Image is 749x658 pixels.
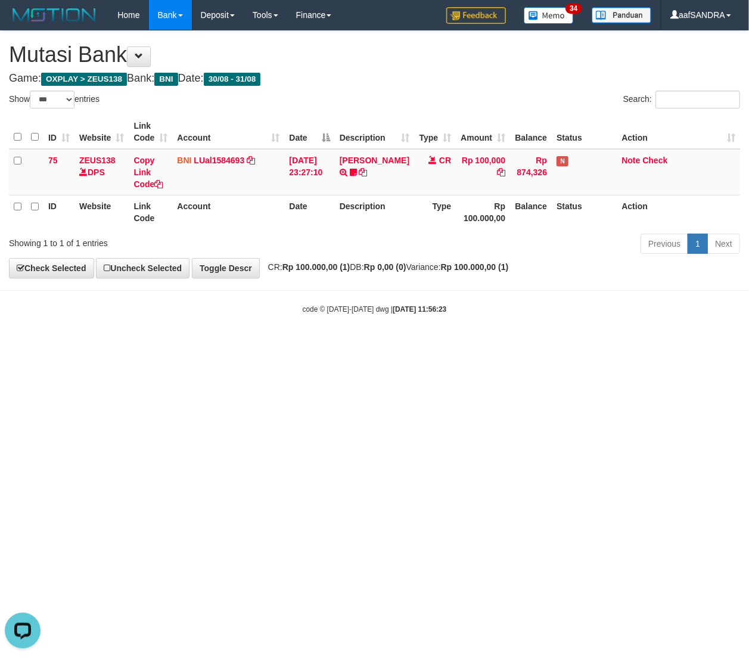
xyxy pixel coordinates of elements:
input: Search: [655,91,740,108]
td: Rp 100,000 [456,149,510,195]
a: Note [621,156,640,165]
span: BNI [177,156,191,165]
label: Search: [623,91,740,108]
select: Showentries [30,91,74,108]
button: Open LiveChat chat widget [5,5,41,41]
td: [DATE] 23:27:10 [284,149,334,195]
th: Balance [510,195,552,229]
strong: [DATE] 11:56:23 [393,305,446,314]
a: ZEUS138 [79,156,116,165]
span: 30/08 - 31/08 [204,73,261,86]
a: Copy Rp 100,000 to clipboard [497,167,505,177]
strong: Rp 0,00 (0) [364,262,406,272]
th: Description [335,195,414,229]
span: 34 [565,3,582,14]
a: Copy LUal1584693 to clipboard [247,156,255,165]
strong: Rp 100.000,00 (1) [282,262,350,272]
span: Has Note [557,156,568,166]
th: Website: activate to sort column ascending [74,115,129,149]
th: Balance [510,115,552,149]
span: OXPLAY > ZEUS138 [41,73,127,86]
th: Account [172,195,284,229]
a: Check [642,156,667,165]
th: Action: activate to sort column ascending [617,115,740,149]
th: ID: activate to sort column ascending [43,115,74,149]
div: Showing 1 to 1 of 1 entries [9,232,303,249]
span: CR [439,156,451,165]
a: Next [707,234,740,254]
a: [PERSON_NAME] [340,156,409,165]
small: code © [DATE]-[DATE] dwg | [303,305,447,314]
h1: Mutasi Bank [9,43,740,67]
th: Action [617,195,740,229]
th: Type: activate to sort column ascending [414,115,456,149]
a: LUal1584693 [194,156,244,165]
th: Status [552,115,617,149]
th: Date [284,195,334,229]
th: Status [552,195,617,229]
img: panduan.png [592,7,651,23]
img: Button%20Memo.svg [524,7,574,24]
th: ID [43,195,74,229]
label: Show entries [9,91,100,108]
th: Amount: activate to sort column ascending [456,115,510,149]
h4: Game: Bank: Date: [9,73,740,85]
span: CR: DB: Variance: [262,262,509,272]
td: DPS [74,149,129,195]
span: 75 [48,156,58,165]
th: Link Code [129,195,172,229]
th: Type [414,195,456,229]
th: Website [74,195,129,229]
a: 1 [688,234,708,254]
th: Account: activate to sort column ascending [172,115,284,149]
th: Rp 100.000,00 [456,195,510,229]
a: Check Selected [9,258,94,278]
a: Uncheck Selected [96,258,189,278]
th: Description: activate to sort column ascending [335,115,414,149]
a: Previous [641,234,688,254]
a: Copy Link Code [133,156,163,189]
th: Link Code: activate to sort column ascending [129,115,172,149]
span: BNI [154,73,178,86]
img: MOTION_logo.png [9,6,100,24]
a: Toggle Descr [192,258,260,278]
a: Copy NOFAN MOHAMAD SAPUTRA to clipboard [359,167,368,177]
td: Rp 874,326 [510,149,552,195]
th: Date: activate to sort column descending [284,115,334,149]
strong: Rp 100.000,00 (1) [441,262,509,272]
img: Feedback.jpg [446,7,506,24]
